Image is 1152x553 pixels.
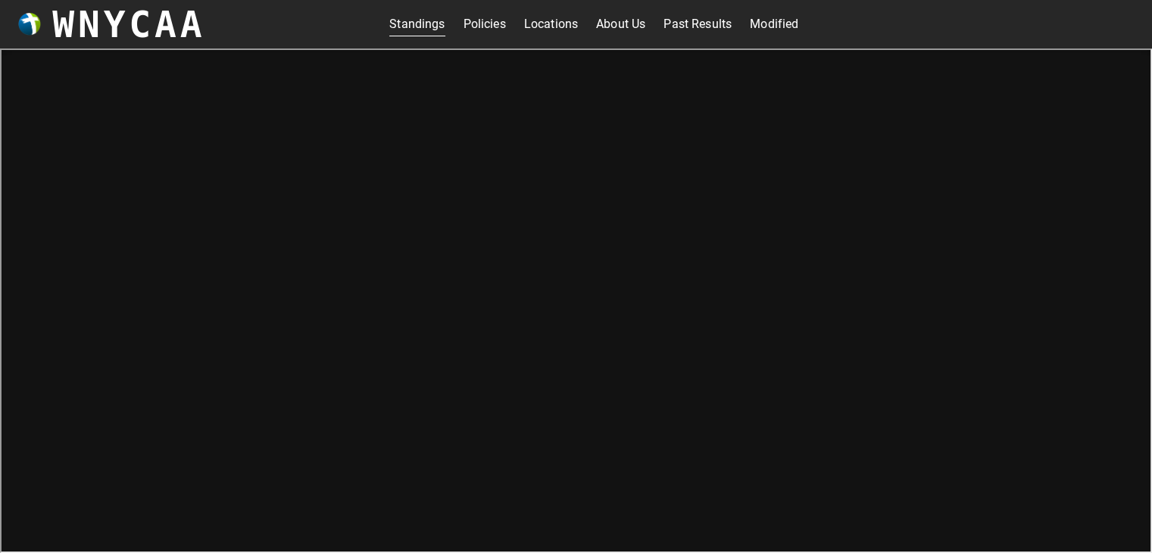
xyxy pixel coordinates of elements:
[524,12,578,36] a: Locations
[464,12,506,36] a: Policies
[750,12,798,36] a: Modified
[52,3,205,45] h3: WNYCAA
[663,12,732,36] a: Past Results
[596,12,645,36] a: About Us
[18,13,41,36] img: wnycaaBall.png
[389,12,445,36] a: Standings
